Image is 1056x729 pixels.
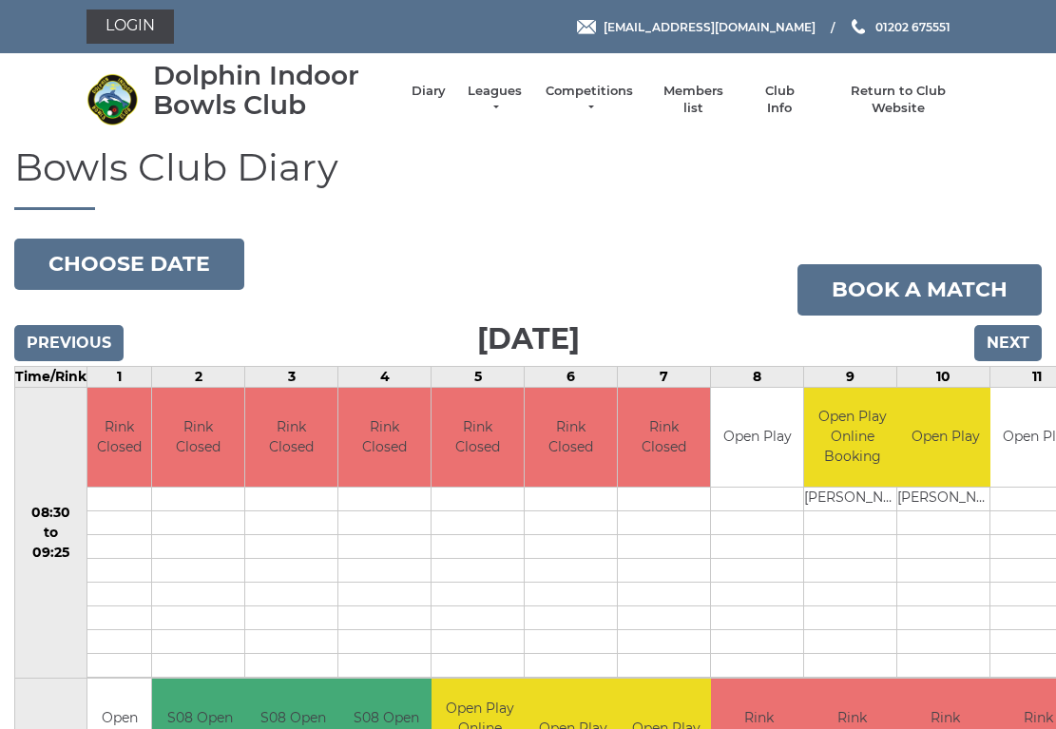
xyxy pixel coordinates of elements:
a: Return to Club Website [826,83,970,117]
td: 08:30 to 09:25 [15,387,87,679]
a: Members list [654,83,733,117]
a: Book a match [797,264,1042,316]
input: Next [974,325,1042,361]
img: Dolphin Indoor Bowls Club [86,73,139,125]
h1: Bowls Club Diary [14,146,1042,210]
td: 7 [618,366,711,387]
button: Choose date [14,239,244,290]
img: Email [577,20,596,34]
div: Dolphin Indoor Bowls Club [153,61,393,120]
a: Phone us 01202 675551 [849,18,950,36]
td: 10 [897,366,990,387]
td: Rink Closed [245,388,337,488]
td: [PERSON_NAME] [897,488,993,511]
td: Rink Closed [525,388,617,488]
td: Rink Closed [338,388,431,488]
td: 9 [804,366,897,387]
td: Rink Closed [87,388,151,488]
td: [PERSON_NAME] [804,488,900,511]
td: Rink Closed [432,388,524,488]
a: Email [EMAIL_ADDRESS][DOMAIN_NAME] [577,18,816,36]
td: 5 [432,366,525,387]
td: Open Play [897,388,993,488]
td: 3 [245,366,338,387]
a: Login [86,10,174,44]
td: Open Play Online Booking [804,388,900,488]
img: Phone us [852,19,865,34]
span: 01202 675551 [875,19,950,33]
td: 1 [87,366,152,387]
td: 6 [525,366,618,387]
a: Competitions [544,83,635,117]
td: Rink Closed [152,388,244,488]
a: Club Info [752,83,807,117]
td: 8 [711,366,804,387]
td: Open Play [711,388,803,488]
td: Time/Rink [15,366,87,387]
td: 2 [152,366,245,387]
a: Diary [412,83,446,100]
td: Rink Closed [618,388,710,488]
a: Leagues [465,83,525,117]
td: 4 [338,366,432,387]
input: Previous [14,325,124,361]
span: [EMAIL_ADDRESS][DOMAIN_NAME] [604,19,816,33]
